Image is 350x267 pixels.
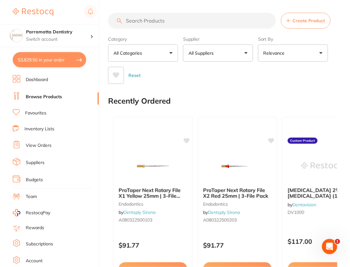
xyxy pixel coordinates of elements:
span: by [119,209,155,215]
img: ProTaper Next Rotary File X1 Yellow 25mm | 3-File Pack [132,150,174,182]
span: RestocqPay [26,210,50,216]
p: $91.77 [203,242,272,249]
a: Dashboard [26,77,48,83]
small: endodontics [203,202,272,207]
img: Restocq Logo [13,8,53,16]
a: Dentsply Sirona [208,209,240,215]
b: ProTaper Next Rotary File X2 Red 25mm | 3-File Pack [203,187,272,199]
a: Favourites [25,110,46,116]
button: All Suppliers [183,44,253,62]
label: Sort By [258,36,328,42]
button: Create Product [281,13,331,29]
input: Search Products [108,13,276,29]
span: Create Product [293,18,325,23]
a: Account [26,258,43,264]
span: 1 [335,239,340,244]
a: Dentsply Sirona [123,209,155,215]
span: by [203,209,240,215]
img: ProTaper Next Rotary File X2 Red 25mm | 3-File Pack [217,150,258,182]
h4: Parramatta Dentistry [26,29,90,35]
p: All Categories [113,50,145,56]
label: Custom Product [288,138,318,144]
b: ProTaper Next Rotary File X1 Yellow 25mm | 3-File Pack [119,187,187,199]
a: Restocq Logo [13,5,53,19]
a: Rewards [26,225,44,231]
small: A080322500103 [119,217,187,222]
a: Subscriptions [26,241,53,247]
a: Team [26,194,37,200]
img: Parramatta Dentistry [10,29,23,42]
label: Category [108,36,178,42]
button: Relevance [258,44,328,62]
a: View Orders [26,142,51,149]
button: All Categories [108,44,178,62]
span: by [288,202,316,208]
p: Relevance [264,50,287,56]
p: All Suppliers [189,50,216,56]
label: Supplier [183,36,253,42]
a: Suppliers [26,160,45,166]
small: endodontics [119,202,187,207]
iframe: Intercom live chat [322,239,337,254]
p: Switch account [26,36,90,43]
p: $91.77 [119,242,187,249]
a: Budgets [26,177,43,183]
a: Dentavision [292,202,316,208]
img: LIDOCAINE 2% WITH ADRENALINE (100) [301,150,343,182]
a: Browse Products [26,94,62,100]
button: Reset [127,67,142,84]
small: A080322500203 [203,217,272,222]
img: RestocqPay [13,209,20,216]
a: RestocqPay [13,209,50,216]
h2: Recently Ordered [108,97,171,106]
a: Inventory Lists [24,126,54,132]
button: $3,829.56 in your order [13,52,86,67]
